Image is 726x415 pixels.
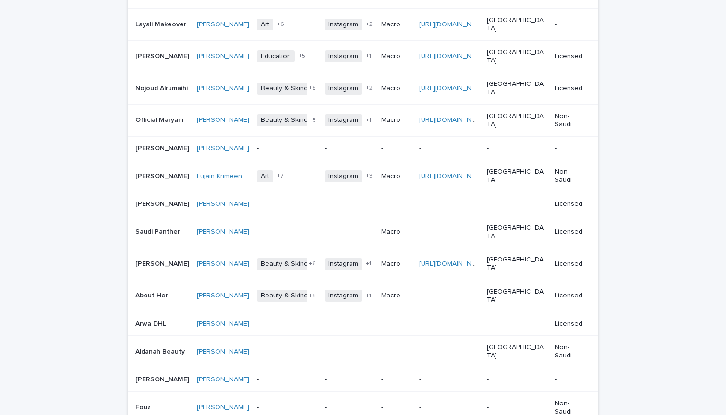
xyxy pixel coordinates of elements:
span: + 1 [366,293,371,299]
p: Nojoud Alrumaihi [135,83,190,93]
p: Macro [381,116,411,124]
p: - [257,200,317,208]
p: [GEOGRAPHIC_DATA] [487,224,547,240]
span: Art [257,170,273,182]
span: + 5 [299,53,305,59]
a: [PERSON_NAME] [197,320,249,328]
span: + 9 [309,293,316,299]
p: Licensed [555,200,583,208]
p: - [419,346,423,356]
p: - [419,402,423,412]
span: + 8 [309,85,316,91]
p: - [487,200,547,208]
tr: [PERSON_NAME][PERSON_NAME] [PERSON_NAME] ----- -- [128,136,598,160]
p: Macro [381,52,411,60]
tr: Nojoud AlrumaihiNojoud Alrumaihi [PERSON_NAME] Beauty & Skincare+8Instagram+2Macro[URL][DOMAIN_NA... [128,72,598,105]
p: About Her [135,290,170,300]
p: - [325,403,374,412]
p: Non-Saudi [555,168,583,184]
p: Macro [381,292,411,300]
p: - [257,376,317,384]
p: [PERSON_NAME] [135,142,191,153]
p: - [325,320,374,328]
p: - [419,226,423,236]
p: [GEOGRAPHIC_DATA] [487,16,547,33]
span: Instagram [325,50,362,62]
span: Education [257,50,295,62]
span: Instagram [325,114,362,126]
p: - [381,200,411,208]
p: - [487,144,547,153]
p: Aldanah Beauty [135,346,187,356]
p: - [381,320,411,328]
p: - [325,144,374,153]
span: + 6 [277,22,284,27]
p: [GEOGRAPHIC_DATA] [487,256,547,272]
p: - [487,403,547,412]
p: [GEOGRAPHIC_DATA] [487,48,547,65]
span: Beauty & Skincare [257,83,322,95]
p: - [325,228,374,236]
p: - [257,228,317,236]
p: - [325,376,374,384]
span: Beauty & Skincare [257,290,322,302]
p: - [555,376,583,384]
a: [PERSON_NAME] [197,200,249,208]
p: Licensed [555,84,583,93]
tr: [PERSON_NAME][PERSON_NAME] [PERSON_NAME] Education+5Instagram+1Macro[URL][DOMAIN_NAME][GEOGRAPHIC... [128,40,598,72]
tr: Official MaryamOfficial Maryam [PERSON_NAME] Beauty & Skincare+5Instagram+1Macro[URL][DOMAIN_NAME... [128,105,598,137]
p: - [325,200,374,208]
p: Macro [381,21,411,29]
p: [GEOGRAPHIC_DATA] [487,80,547,96]
tr: Arwa DHLArwa DHL [PERSON_NAME] ----- -Licensed [128,312,598,336]
a: [URL][DOMAIN_NAME] [419,117,487,123]
a: [PERSON_NAME] [197,116,249,124]
p: Official Maryam [135,114,185,124]
a: [PERSON_NAME] [197,348,249,356]
p: - [487,376,547,384]
a: [URL][DOMAIN_NAME] [419,261,487,267]
span: + 1 [366,118,371,123]
p: [GEOGRAPHIC_DATA] [487,112,547,129]
p: - [419,142,423,153]
p: - [257,403,317,412]
p: Saudi Panther [135,226,182,236]
p: - [555,144,583,153]
span: Beauty & Skincare [257,258,322,270]
p: Macro [381,172,411,180]
p: - [419,290,423,300]
p: Licensed [555,292,583,300]
span: + 2 [366,85,373,91]
p: - [381,144,411,153]
span: Instagram [325,19,362,31]
p: [PERSON_NAME] [135,374,191,384]
a: [URL][DOMAIN_NAME] [419,21,487,28]
tr: [PERSON_NAME][PERSON_NAME] Lujain Krimeen Art+7Instagram+3Macro[URL][DOMAIN_NAME][GEOGRAPHIC_DATA... [128,160,598,192]
a: [PERSON_NAME] [197,292,249,300]
tr: About HerAbout Her [PERSON_NAME] Beauty & Skincare+9Instagram+1Macro-- [GEOGRAPHIC_DATA]Licensed [128,280,598,312]
p: Arwa DHL [135,318,168,328]
span: + 2 [366,22,373,27]
span: + 3 [366,173,373,179]
span: Instagram [325,290,362,302]
p: - [257,348,317,356]
p: - [257,320,317,328]
a: [URL][DOMAIN_NAME] [419,53,487,59]
p: Licensed [555,52,583,60]
p: - [555,21,583,29]
a: Lujain Krimeen [197,172,242,180]
a: [URL][DOMAIN_NAME] [419,85,487,92]
span: Instagram [325,258,362,270]
a: [PERSON_NAME] [197,84,249,93]
span: Instagram [325,170,362,182]
p: - [325,348,374,356]
p: Macro [381,260,411,268]
p: Licensed [555,260,583,268]
a: [PERSON_NAME] [197,376,249,384]
span: Art [257,19,273,31]
p: - [419,318,423,328]
p: [PERSON_NAME] [135,258,191,268]
span: Beauty & Skincare [257,114,322,126]
p: - [381,376,411,384]
p: - [419,198,423,208]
